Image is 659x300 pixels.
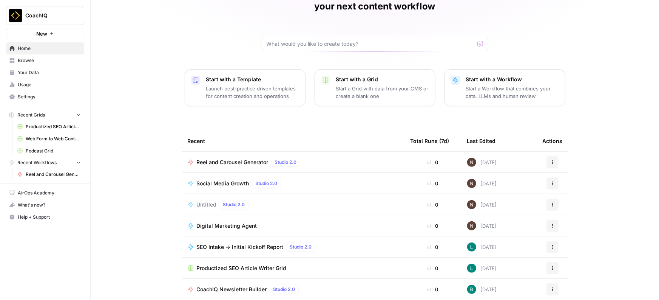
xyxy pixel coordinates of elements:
[467,242,497,252] div: [DATE]
[256,180,278,187] span: Studio 2.0
[467,264,497,273] div: [DATE]
[188,158,398,167] a: Reel and Carousel GeneratorStudio 2.0
[466,76,559,83] p: Start with a Workflow
[6,91,84,103] a: Settings
[6,54,84,67] a: Browse
[197,201,217,208] span: Untitled
[6,199,84,211] button: What's new?
[25,12,71,19] span: CoachIQ
[14,145,84,157] a: Podcast Grid
[18,81,81,88] span: Usage
[411,180,455,187] div: 0
[467,285,476,294] img: 831h7p35mpg5cx3oncmsgr7agk9r
[6,157,84,168] button: Recent Workflows
[14,168,84,180] a: Reel and Carousel Generator
[197,286,267,293] span: CoachIQ Newsletter Builder
[188,242,398,252] a: SEO Intake -> Initial Kickoff ReportStudio 2.0
[36,30,47,37] span: New
[26,171,81,178] span: Reel and Carousel Generator
[185,69,306,106] button: Start with a TemplateLaunch best-practice driven templates for content creation and operations
[467,221,497,230] div: [DATE]
[467,179,497,188] div: [DATE]
[467,200,497,209] div: [DATE]
[188,222,398,230] a: Digital Marketing Agent
[467,158,476,167] img: 8dy09jy3d4c9apcf7ylh39axontq
[188,264,398,272] a: Productized SEO Article Writer Grid
[411,201,455,208] div: 0
[467,131,496,151] div: Last Edited
[188,131,398,151] div: Recent
[411,222,455,230] div: 0
[18,190,81,196] span: AirOps Academy
[18,214,81,221] span: Help + Support
[26,148,81,154] span: Podcast Grid
[336,85,429,100] p: Start a Grid with data from your CMS or create a blank one
[444,69,565,106] button: Start with a WorkflowStart a Workflow that combines your data, LLMs and human review
[6,28,84,39] button: New
[6,199,84,211] div: What's new?
[9,9,22,22] img: CoachIQ Logo
[197,159,269,166] span: Reel and Carousel Generator
[18,57,81,64] span: Browse
[467,179,476,188] img: 8dy09jy3d4c9apcf7ylh39axontq
[188,179,398,188] a: Social Media GrowthStudio 2.0
[290,244,312,250] span: Studio 2.0
[467,200,476,209] img: 8dy09jy3d4c9apcf7ylh39axontq
[197,264,287,272] span: Productized SEO Article Writer Grid
[18,45,81,52] span: Home
[275,159,297,166] span: Studio 2.0
[6,109,84,121] button: Recent Grids
[467,242,476,252] img: 1z2oxwasq0s1vng2rt3x66kmcmx4
[411,131,449,151] div: Total Runs (7d)
[188,200,398,209] a: UntitledStudio 2.0
[315,69,435,106] button: Start with a GridStart a Grid with data from your CMS or create a blank one
[411,243,455,251] div: 0
[6,187,84,199] a: AirOps Academy
[188,285,398,294] a: CoachIQ Newsletter BuilderStudio 2.0
[14,133,84,145] a: Web Form to Web Content Grid
[411,159,455,166] div: 0
[17,112,45,118] span: Recent Grids
[411,264,455,272] div: 0
[6,79,84,91] a: Usage
[466,85,559,100] p: Start a Workflow that combines your data, LLMs and human review
[223,201,245,208] span: Studio 2.0
[18,69,81,76] span: Your Data
[18,93,81,100] span: Settings
[206,85,299,100] p: Launch best-practice driven templates for content creation and operations
[6,211,84,223] button: Help + Support
[411,286,455,293] div: 0
[197,222,257,230] span: Digital Marketing Agent
[467,158,497,167] div: [DATE]
[197,243,284,251] span: SEO Intake -> Initial Kickoff Report
[6,6,84,25] button: Workspace: CoachIQ
[26,135,81,142] span: Web Form to Web Content Grid
[267,40,474,48] input: What would you like to create today?
[14,121,84,133] a: Productized SEO Article Writer Grid
[6,42,84,54] a: Home
[26,123,81,130] span: Productized SEO Article Writer Grid
[206,76,299,83] p: Start with a Template
[6,67,84,79] a: Your Data
[336,76,429,83] p: Start with a Grid
[543,131,563,151] div: Actions
[467,221,476,230] img: 8dy09jy3d4c9apcf7ylh39axontq
[17,159,57,166] span: Recent Workflows
[467,285,497,294] div: [DATE]
[273,286,295,293] span: Studio 2.0
[467,264,476,273] img: 1z2oxwasq0s1vng2rt3x66kmcmx4
[197,180,249,187] span: Social Media Growth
